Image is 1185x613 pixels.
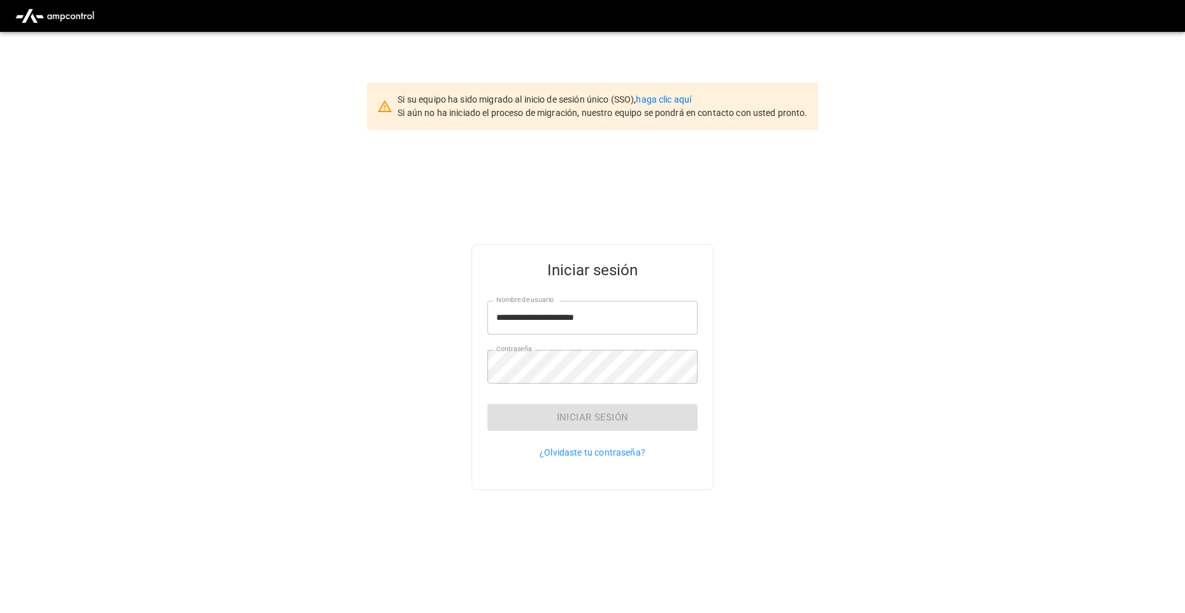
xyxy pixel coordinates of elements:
p: ¿Olvidaste tu contraseña? [487,446,698,459]
span: Si su equipo ha sido migrado al inicio de sesión único (SSO), [398,94,636,105]
h5: Iniciar sesión [487,260,698,280]
a: haga clic aquí [636,94,691,105]
label: Nombre de usuario [496,295,554,305]
img: ampcontrol.io logotipo [10,4,99,28]
label: Contraseña [496,344,532,354]
span: Si aún no ha iniciado el proceso de migración, nuestro equipo se pondrá en contacto con usted pro... [398,108,807,118]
